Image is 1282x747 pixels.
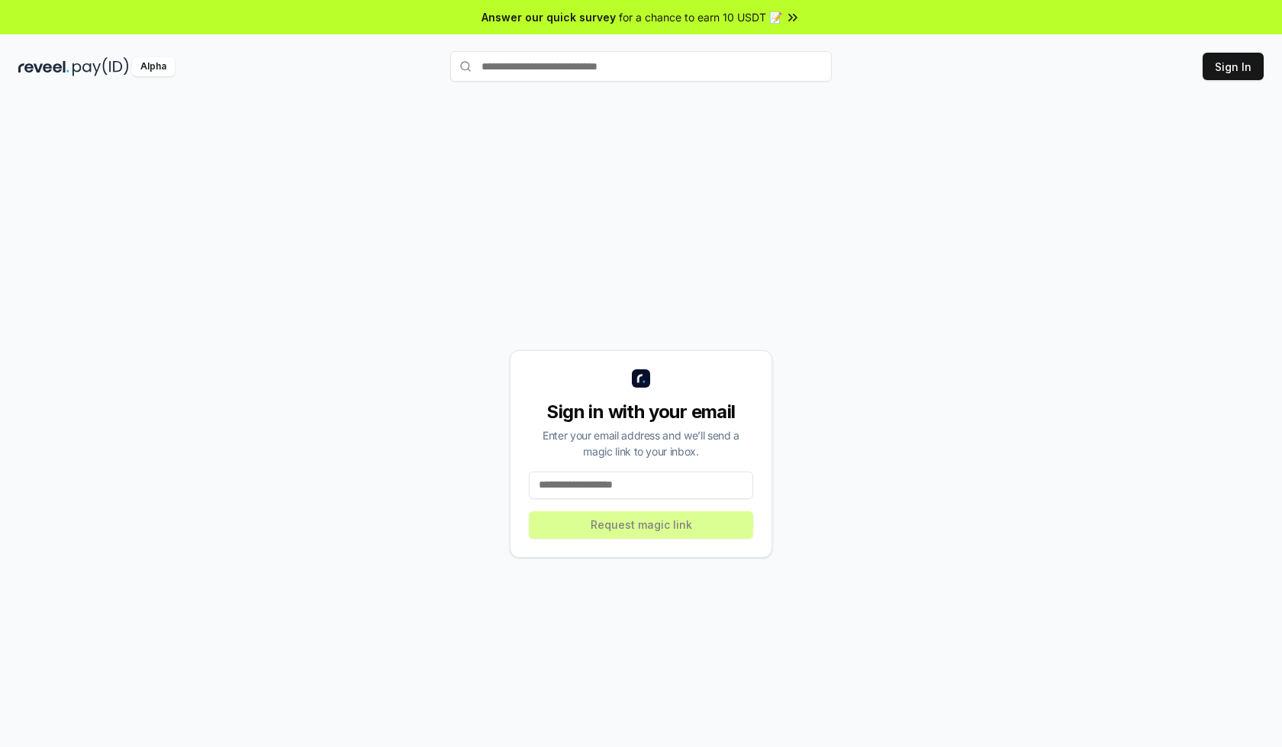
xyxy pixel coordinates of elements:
[18,57,69,76] img: reveel_dark
[482,9,616,25] span: Answer our quick survey
[132,57,175,76] div: Alpha
[72,57,129,76] img: pay_id
[1203,53,1264,80] button: Sign In
[619,9,782,25] span: for a chance to earn 10 USDT 📝
[529,427,753,459] div: Enter your email address and we’ll send a magic link to your inbox.
[632,369,650,388] img: logo_small
[529,400,753,424] div: Sign in with your email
